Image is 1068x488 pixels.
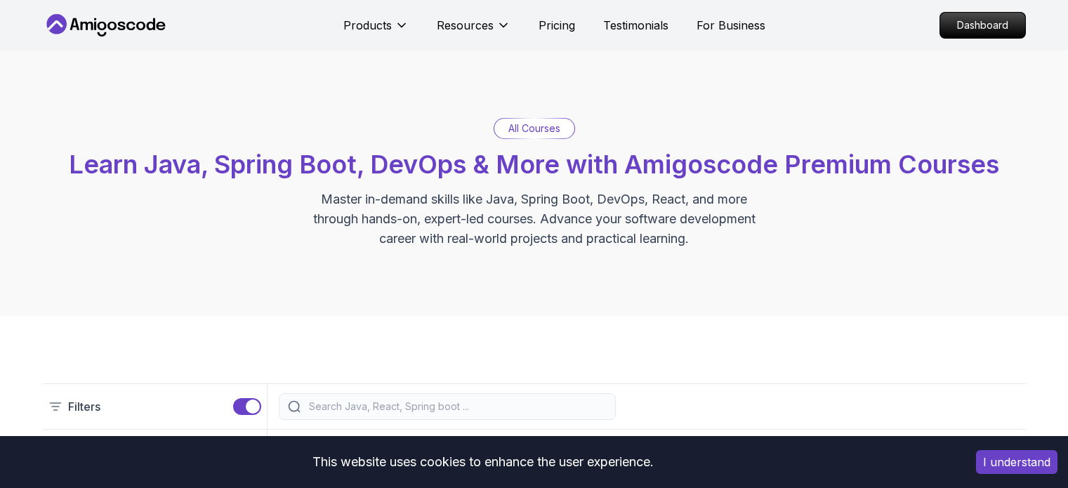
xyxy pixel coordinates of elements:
[69,149,999,180] span: Learn Java, Spring Boot, DevOps & More with Amigoscode Premium Courses
[11,447,955,477] div: This website uses cookies to enhance the user experience.
[298,190,770,249] p: Master in-demand skills like Java, Spring Boot, DevOps, React, and more through hands-on, expert-...
[508,121,560,136] p: All Courses
[343,17,409,45] button: Products
[437,17,510,45] button: Resources
[539,17,575,34] a: Pricing
[940,12,1026,39] a: Dashboard
[603,17,668,34] a: Testimonials
[940,13,1025,38] p: Dashboard
[976,450,1057,474] button: Accept cookies
[306,400,607,414] input: Search Java, React, Spring boot ...
[437,17,494,34] p: Resources
[697,17,765,34] a: For Business
[68,398,100,415] p: Filters
[343,17,392,34] p: Products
